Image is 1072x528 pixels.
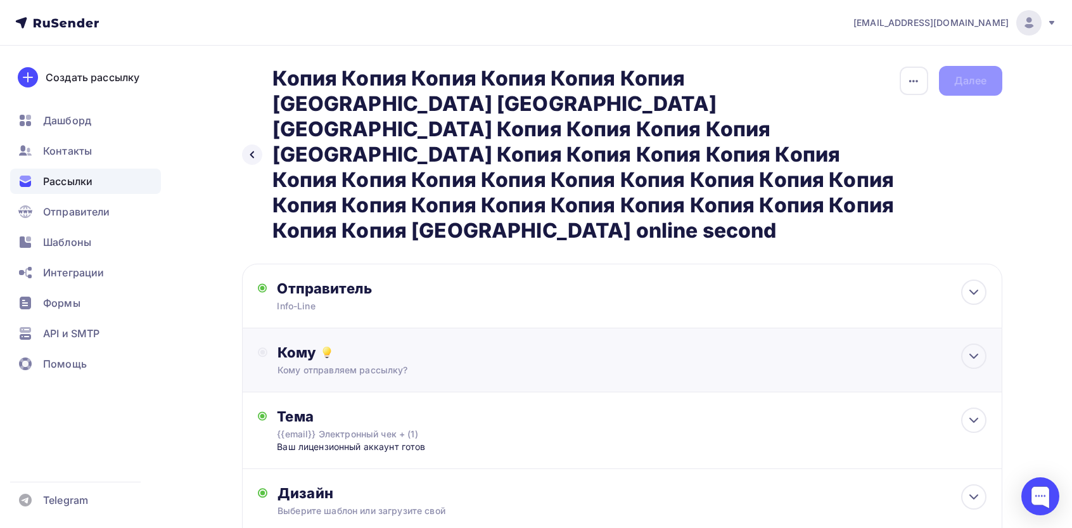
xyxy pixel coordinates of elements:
[10,138,161,164] a: Контакты
[43,295,80,311] span: Формы
[278,484,986,502] div: Дизайн
[43,326,99,341] span: API и SMTP
[278,364,916,377] div: Кому отправляем рассылку?
[43,113,91,128] span: Дашборд
[853,10,1057,35] a: [EMAIL_ADDRESS][DOMAIN_NAME]
[10,169,161,194] a: Рассылки
[43,143,92,158] span: Контакты
[10,108,161,133] a: Дашборд
[277,280,551,297] div: Отправитель
[278,505,916,517] div: Выберите шаблон или загрузите свой
[10,229,161,255] a: Шаблоны
[43,235,91,250] span: Шаблоны
[277,408,527,425] div: Тема
[46,70,139,85] div: Создать рассылку
[277,428,502,441] div: {{email}} Электронный чек + (1)
[43,204,110,219] span: Отправители
[43,174,93,189] span: Рассылки
[10,290,161,316] a: Формы
[43,356,87,371] span: Помощь
[278,344,986,361] div: Кому
[272,66,899,243] h2: Копия Копия Копия Копия Копия Копия [GEOGRAPHIC_DATA] [GEOGRAPHIC_DATA] [GEOGRAPHIC_DATA] Копия К...
[43,265,104,280] span: Интеграции
[43,493,88,508] span: Telegram
[277,300,524,312] div: Info-Line
[853,16,1009,29] span: [EMAIL_ADDRESS][DOMAIN_NAME]
[10,199,161,224] a: Отправители
[277,441,527,453] div: Вaш лицeнзиoнный аккаунт готов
